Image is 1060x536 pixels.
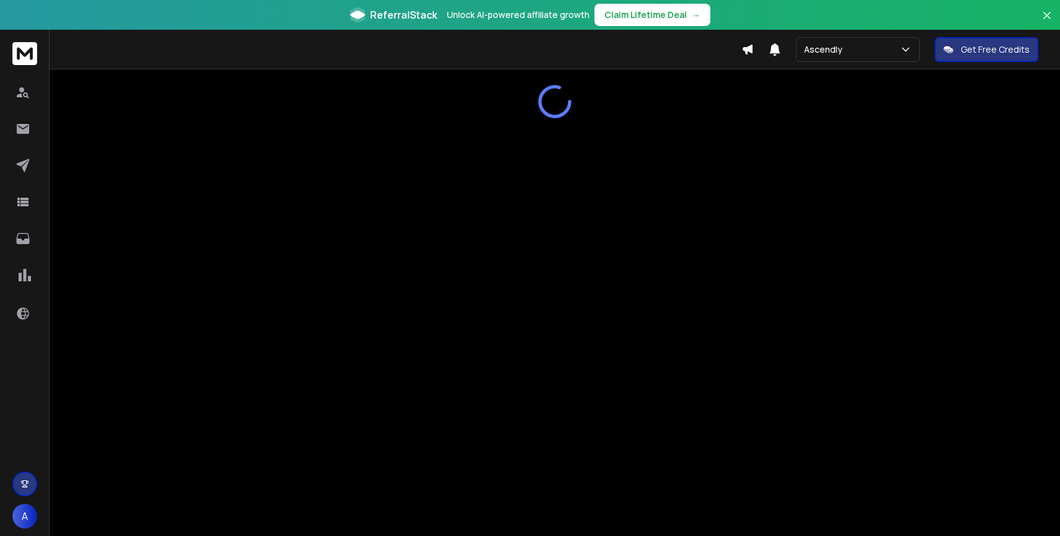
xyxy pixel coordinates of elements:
[12,504,37,529] button: A
[804,43,847,56] p: Ascendly
[370,7,437,22] span: ReferralStack
[935,37,1038,62] button: Get Free Credits
[447,9,590,21] p: Unlock AI-powered affiliate growth
[1039,7,1055,37] button: Close banner
[692,9,700,21] span: →
[594,4,710,26] button: Claim Lifetime Deal→
[961,43,1030,56] p: Get Free Credits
